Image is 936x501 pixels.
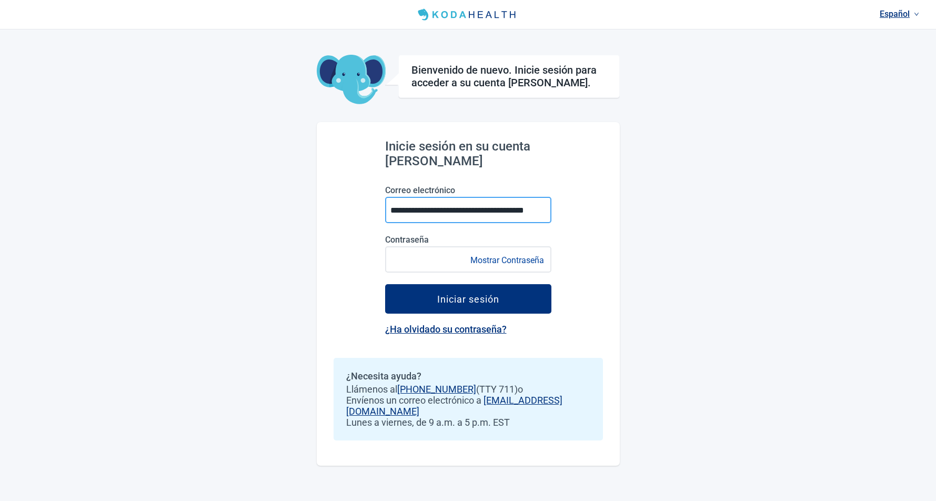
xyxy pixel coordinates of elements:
button: Mostrar Contraseña [467,253,547,267]
span: down [914,12,919,17]
span: Llámenos al (TTY 711) o [346,384,590,395]
main: Main content [317,29,620,466]
div: Iniciar sesión [437,294,499,304]
h2: ¿Necesita ayuda? [346,370,590,382]
span: Lunes a viernes, de 9 a.m. a 5 p.m. EST [346,417,590,428]
a: [EMAIL_ADDRESS][DOMAIN_NAME] [346,395,562,417]
h2: Inicie sesión en su cuenta [PERSON_NAME] [385,139,551,168]
img: Koda Elephant [317,55,386,105]
h1: Bienvenido de nuevo. Inicie sesión para acceder a su cuenta [PERSON_NAME]. [411,64,607,89]
label: Correo electrónico [385,185,551,195]
a: ¿Ha olvidado su contraseña? [385,324,507,335]
a: [PHONE_NUMBER] [397,384,476,395]
img: Koda Health [414,6,522,23]
span: Envíenos un correo electrónico a [346,395,590,417]
label: Contraseña [385,235,551,245]
a: Idioma actual: Español [875,5,923,23]
button: Iniciar sesión [385,284,551,314]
